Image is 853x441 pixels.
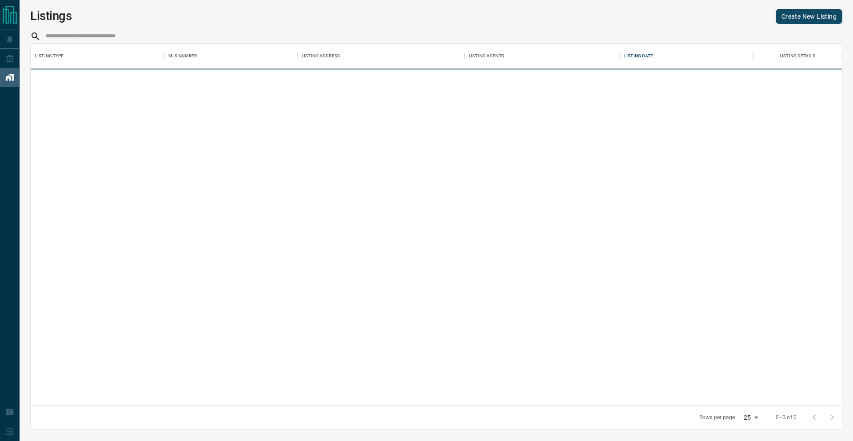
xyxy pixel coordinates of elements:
[776,414,797,421] p: 0–0 of 0
[297,44,464,68] div: Listing Address
[780,44,815,68] div: Listing Details
[776,9,842,24] a: Create New Listing
[164,44,297,68] div: MLS Number
[464,44,620,68] div: Listing Agents
[30,9,72,23] h1: Listings
[699,414,737,421] p: Rows per page:
[620,44,753,68] div: Listing Date
[624,44,654,68] div: Listing Date
[753,44,842,68] div: Listing Details
[35,44,64,68] div: Listing Type
[168,44,197,68] div: MLS Number
[469,44,504,68] div: Listing Agents
[740,411,761,424] div: 25
[31,44,164,68] div: Listing Type
[302,44,340,68] div: Listing Address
